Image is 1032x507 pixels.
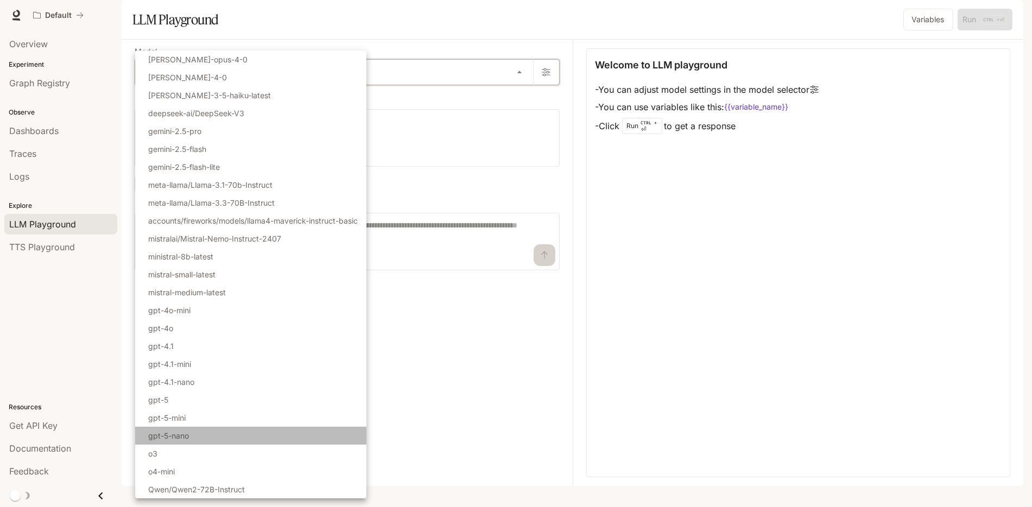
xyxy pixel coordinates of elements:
p: deepseek-ai/DeepSeek-V3 [148,107,244,119]
p: gpt-4o-mini [148,305,191,316]
p: mistralai/Mistral-Nemo-Instruct-2407 [148,233,281,244]
p: mistral-medium-latest [148,287,226,298]
p: [PERSON_NAME]-opus-4-0 [148,54,248,65]
p: gpt-4o [148,322,173,334]
p: gemini-2.5-pro [148,125,201,137]
p: o4-mini [148,466,175,477]
p: gpt-5 [148,394,168,405]
p: gpt-5-nano [148,430,189,441]
p: meta-llama/Llama-3.3-70B-Instruct [148,197,275,208]
p: gpt-4.1-mini [148,358,191,370]
p: ministral-8b-latest [148,251,213,262]
p: o3 [148,448,157,459]
p: mistral-small-latest [148,269,216,280]
p: [PERSON_NAME]-3-5-haiku-latest [148,90,271,101]
p: [PERSON_NAME]-4-0 [148,72,227,83]
p: Qwen/Qwen2-72B-Instruct [148,484,245,495]
p: accounts/fireworks/models/llama4-maverick-instruct-basic [148,215,358,226]
p: gpt-5-mini [148,412,186,423]
p: gemini-2.5-flash [148,143,206,155]
p: gpt-4.1 [148,340,174,352]
p: gpt-4.1-nano [148,376,194,388]
p: gemini-2.5-flash-lite [148,161,220,173]
p: meta-llama/Llama-3.1-70b-Instruct [148,179,273,191]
